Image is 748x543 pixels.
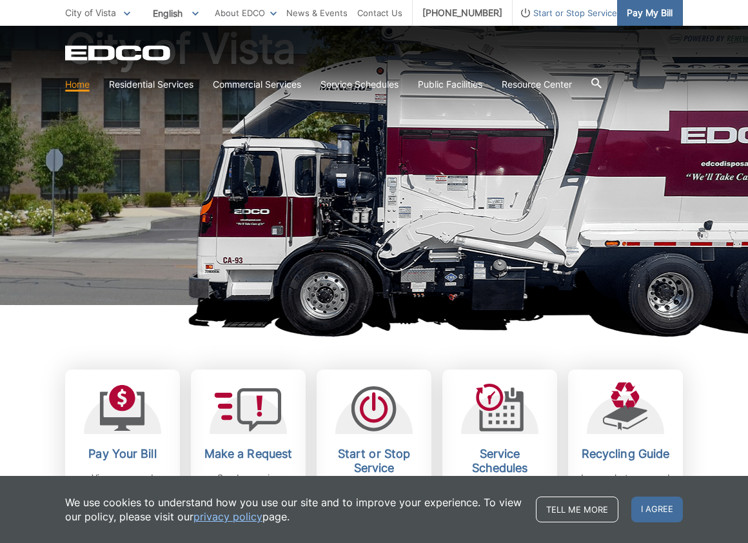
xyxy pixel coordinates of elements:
[75,471,170,513] p: View, pay, and manage your bill online.
[326,447,422,475] h2: Start or Stop Service
[452,447,547,475] h2: Service Schedules
[65,28,683,311] h1: City of Vista
[65,77,90,92] a: Home
[418,77,482,92] a: Public Facilities
[357,6,402,20] a: Contact Us
[65,495,523,524] p: We use cookies to understand how you use our site and to improve your experience. To view our pol...
[320,77,399,92] a: Service Schedules
[286,6,348,20] a: News & Events
[65,370,180,540] a: Pay Your Bill View, pay, and manage your bill online.
[201,471,296,499] p: Send a service request to EDCO.
[536,497,618,522] a: Tell me more
[568,370,683,540] a: Recycling Guide Learn what you need to know about recycling.
[193,509,262,524] a: privacy policy
[201,447,296,461] h2: Make a Request
[143,3,208,24] span: English
[109,77,193,92] a: Residential Services
[631,497,683,522] span: I agree
[213,77,301,92] a: Commercial Services
[65,45,172,61] a: EDCD logo. Return to the homepage.
[578,471,673,513] p: Learn what you need to know about recycling.
[442,370,557,540] a: Service Schedules Stay up-to-date on any changes in schedules.
[75,447,170,461] h2: Pay Your Bill
[215,6,277,20] a: About EDCO
[65,7,116,18] span: City of Vista
[578,447,673,461] h2: Recycling Guide
[627,6,673,20] span: Pay My Bill
[502,77,572,92] a: Resource Center
[191,370,306,540] a: Make a Request Send a service request to EDCO.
